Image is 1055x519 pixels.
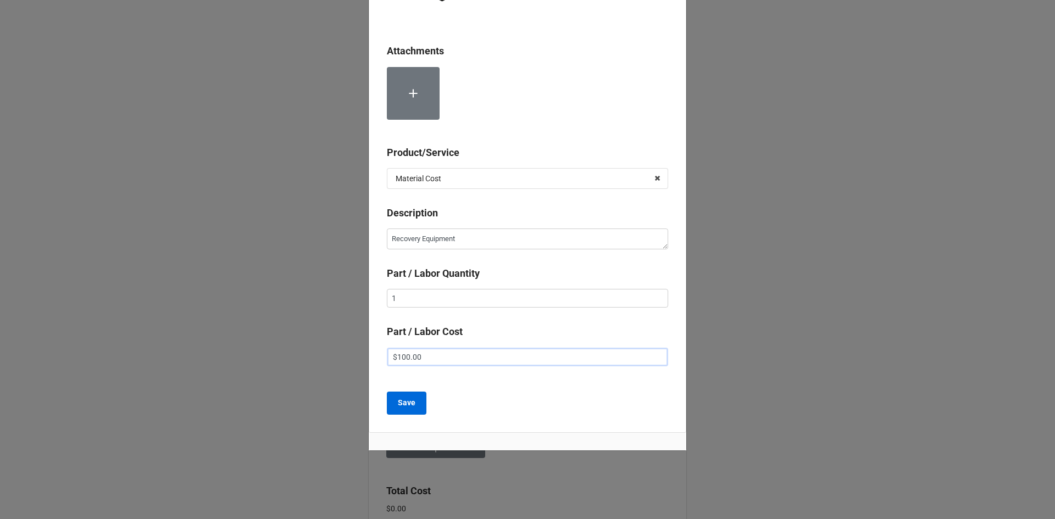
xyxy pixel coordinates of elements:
[398,397,415,409] b: Save
[387,228,668,249] textarea: Recovery Equipment
[387,43,444,59] label: Attachments
[387,324,463,339] label: Part / Labor Cost
[387,145,459,160] label: Product/Service
[387,392,426,415] button: Save
[387,266,480,281] label: Part / Labor Quantity
[387,205,438,221] label: Description
[396,175,441,182] div: Material Cost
